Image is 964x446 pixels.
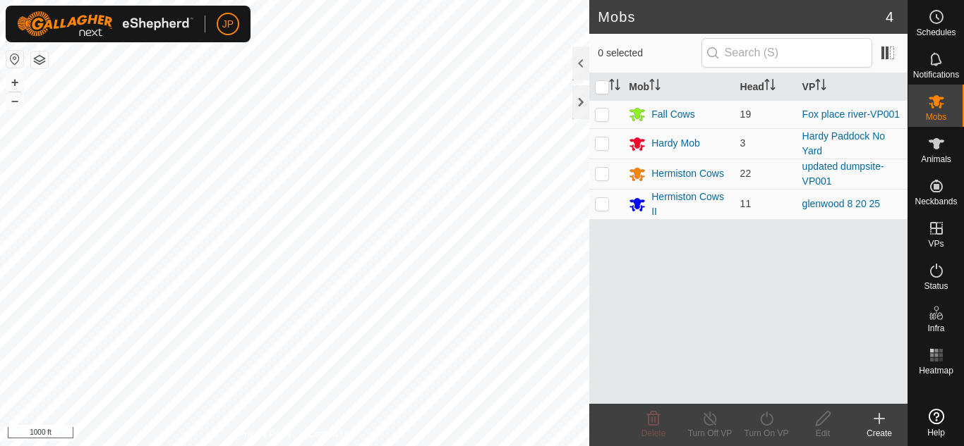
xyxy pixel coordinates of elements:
[926,113,946,121] span: Mobs
[641,428,666,438] span: Delete
[651,190,728,219] div: Hermiston Cows II
[740,137,746,149] span: 3
[17,11,193,37] img: Gallagher Logo
[6,51,23,68] button: Reset Map
[795,427,851,440] div: Edit
[6,74,23,91] button: +
[802,130,886,156] a: Hardy Paddock No Yard
[239,428,292,440] a: Privacy Policy
[764,81,776,92] p-sorticon: Activate to sort
[921,155,951,163] span: Animals
[651,136,699,151] div: Hardy Mob
[609,81,620,92] p-sorticon: Activate to sort
[6,92,23,109] button: –
[308,428,350,440] a: Contact Us
[927,324,944,333] span: Infra
[31,51,48,68] button: Map Layers
[222,17,234,32] span: JP
[598,8,886,25] h2: Mobs
[740,109,752,120] span: 19
[886,6,893,27] span: 4
[701,38,872,68] input: Search (S)
[649,81,661,92] p-sorticon: Activate to sort
[924,282,948,290] span: Status
[915,197,957,206] span: Neckbands
[927,428,945,437] span: Help
[797,73,908,101] th: VP
[916,28,956,37] span: Schedules
[651,107,694,122] div: Fall Cows
[851,427,908,440] div: Create
[928,240,944,248] span: VPs
[735,73,797,101] th: Head
[651,166,724,181] div: Hermiston Cows
[740,198,752,209] span: 11
[682,427,738,440] div: Turn Off VP
[913,70,959,79] span: Notifications
[802,198,881,209] a: glenwood 8 20 25
[598,46,701,61] span: 0 selected
[802,109,900,120] a: Fox place river-VP001
[623,73,734,101] th: Mob
[815,81,826,92] p-sorticon: Activate to sort
[908,403,964,442] a: Help
[738,427,795,440] div: Turn On VP
[802,161,884,187] a: updated dumpsite-VP001
[919,366,953,375] span: Heatmap
[740,168,752,179] span: 22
